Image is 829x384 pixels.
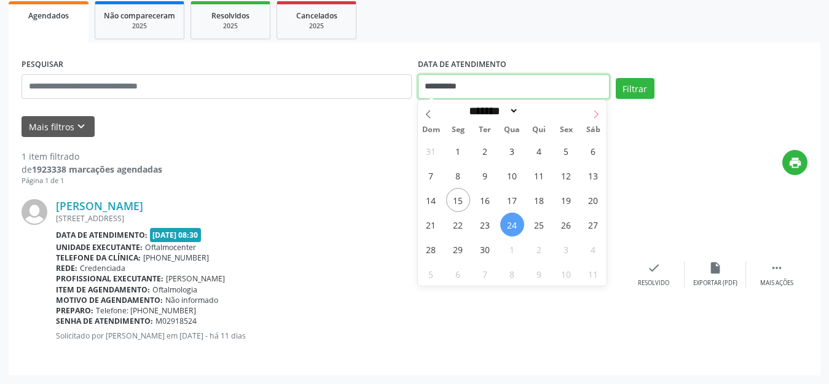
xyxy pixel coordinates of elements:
[554,213,578,237] span: Setembro 26, 2025
[782,150,807,175] button: print
[519,104,559,117] input: Year
[616,78,654,99] button: Filtrar
[166,273,225,284] span: [PERSON_NAME]
[418,55,506,74] label: DATA DE ATENDIMENTO
[788,156,802,170] i: print
[500,188,524,212] span: Setembro 17, 2025
[693,279,737,288] div: Exportar (PDF)
[473,213,497,237] span: Setembro 23, 2025
[770,261,784,275] i: 
[473,188,497,212] span: Setembro 16, 2025
[473,139,497,163] span: Setembro 2, 2025
[527,213,551,237] span: Setembro 25, 2025
[56,242,143,253] b: Unidade executante:
[296,10,337,21] span: Cancelados
[200,22,261,31] div: 2025
[554,188,578,212] span: Setembro 19, 2025
[446,188,470,212] span: Setembro 15, 2025
[647,261,661,275] i: check
[56,331,623,341] p: Solicitado por [PERSON_NAME] em [DATE] - há 11 dias
[500,139,524,163] span: Setembro 3, 2025
[22,163,162,176] div: de
[286,22,347,31] div: 2025
[638,279,669,288] div: Resolvido
[709,261,722,275] i: insert_drive_file
[419,188,443,212] span: Setembro 14, 2025
[22,55,63,74] label: PESQUISAR
[554,237,578,261] span: Outubro 3, 2025
[446,213,470,237] span: Setembro 22, 2025
[22,176,162,186] div: Página 1 de 1
[211,10,249,21] span: Resolvidos
[500,237,524,261] span: Outubro 1, 2025
[465,104,519,117] select: Month
[80,263,125,273] span: Credenciada
[446,139,470,163] span: Setembro 1, 2025
[56,305,93,316] b: Preparo:
[446,237,470,261] span: Setembro 29, 2025
[155,316,197,326] span: M02918524
[22,199,47,225] img: img
[554,139,578,163] span: Setembro 5, 2025
[581,163,605,187] span: Setembro 13, 2025
[419,262,443,286] span: Outubro 5, 2025
[552,126,580,134] span: Sex
[581,188,605,212] span: Setembro 20, 2025
[56,253,141,263] b: Telefone da clínica:
[581,262,605,286] span: Outubro 11, 2025
[145,242,196,253] span: Oftalmocenter
[527,139,551,163] span: Setembro 4, 2025
[554,262,578,286] span: Outubro 10, 2025
[104,22,175,31] div: 2025
[104,10,175,21] span: Não compareceram
[152,284,197,295] span: Oftalmologia
[418,126,445,134] span: Dom
[56,295,163,305] b: Motivo de agendamento:
[22,116,95,138] button: Mais filtroskeyboard_arrow_down
[473,237,497,261] span: Setembro 30, 2025
[150,228,202,242] span: [DATE] 08:30
[498,126,525,134] span: Qua
[760,279,793,288] div: Mais ações
[419,213,443,237] span: Setembro 21, 2025
[554,163,578,187] span: Setembro 12, 2025
[527,262,551,286] span: Outubro 9, 2025
[56,213,623,224] div: [STREET_ADDRESS]
[446,163,470,187] span: Setembro 8, 2025
[581,139,605,163] span: Setembro 6, 2025
[56,273,163,284] b: Profissional executante:
[527,188,551,212] span: Setembro 18, 2025
[22,150,162,163] div: 1 item filtrado
[56,230,147,240] b: Data de atendimento:
[527,163,551,187] span: Setembro 11, 2025
[28,10,69,21] span: Agendados
[143,253,209,263] span: [PHONE_NUMBER]
[56,199,143,213] a: [PERSON_NAME]
[581,213,605,237] span: Setembro 27, 2025
[165,295,218,305] span: Não informado
[56,316,153,326] b: Senha de atendimento:
[500,213,524,237] span: Setembro 24, 2025
[32,163,162,175] strong: 1923338 marcações agendadas
[580,126,607,134] span: Sáb
[525,126,552,134] span: Qui
[56,263,77,273] b: Rede:
[500,163,524,187] span: Setembro 10, 2025
[471,126,498,134] span: Ter
[581,237,605,261] span: Outubro 4, 2025
[419,237,443,261] span: Setembro 28, 2025
[500,262,524,286] span: Outubro 8, 2025
[527,237,551,261] span: Outubro 2, 2025
[444,126,471,134] span: Seg
[446,262,470,286] span: Outubro 6, 2025
[473,163,497,187] span: Setembro 9, 2025
[96,305,196,316] span: Telefone: [PHONE_NUMBER]
[419,139,443,163] span: Agosto 31, 2025
[419,163,443,187] span: Setembro 7, 2025
[74,120,88,133] i: keyboard_arrow_down
[473,262,497,286] span: Outubro 7, 2025
[56,284,150,295] b: Item de agendamento:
